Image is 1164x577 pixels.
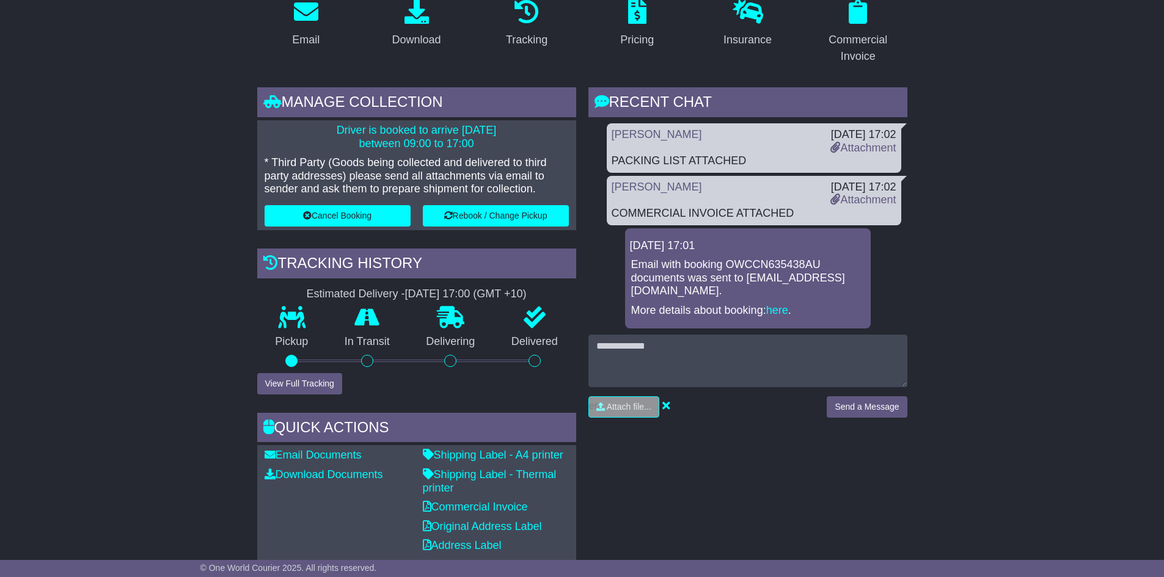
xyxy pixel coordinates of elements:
a: Commercial Invoice [423,501,528,513]
div: [DATE] 17:02 [830,181,896,194]
a: here [766,304,788,316]
a: Attachment [830,142,896,154]
p: Email with booking OWCCN635438AU documents was sent to [EMAIL_ADDRESS][DOMAIN_NAME]. [631,258,865,298]
div: Download [392,32,441,48]
a: [PERSON_NAME] [612,128,702,140]
div: [DATE] 17:01 [630,239,866,253]
div: Commercial Invoice [817,32,899,65]
button: Send a Message [827,396,907,418]
a: Email Documents [265,449,362,461]
a: [PERSON_NAME] [612,181,702,193]
p: In Transit [326,335,408,349]
div: Quick Actions [257,413,576,446]
a: Shipping Label - Thermal printer [423,468,557,494]
div: Insurance [723,32,772,48]
button: Cancel Booking [265,205,411,227]
div: RECENT CHAT [588,87,907,120]
p: * Third Party (Goods being collected and delivered to third party addresses) please send all atta... [265,156,569,196]
p: Driver is booked to arrive [DATE] between 09:00 to 17:00 [265,124,569,150]
button: View Full Tracking [257,373,342,394]
a: Attachment [830,194,896,206]
span: © One World Courier 2025. All rights reserved. [200,563,377,573]
div: [DATE] 17:02 [830,128,896,142]
p: More details about booking: . [631,304,865,318]
div: Pricing [620,32,654,48]
div: PACKING LIST ATTACHED [612,154,896,168]
a: Original Address Label [423,520,542,532]
p: Pickup [257,335,327,349]
div: COMMERCIAL INVOICE ATTACHED [612,207,896,220]
a: Download Documents [265,468,383,481]
p: Delivered [493,335,576,349]
div: Tracking history [257,249,576,281]
p: Delivering [408,335,494,349]
div: Email [292,32,320,48]
div: Manage collection [257,87,576,120]
div: Tracking [506,32,547,48]
a: Address Label [423,539,502,551]
a: Shipping Label - A4 printer [423,449,563,461]
button: Rebook / Change Pickup [423,205,569,227]
div: Estimated Delivery - [257,288,576,301]
div: [DATE] 17:00 (GMT +10) [405,288,527,301]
